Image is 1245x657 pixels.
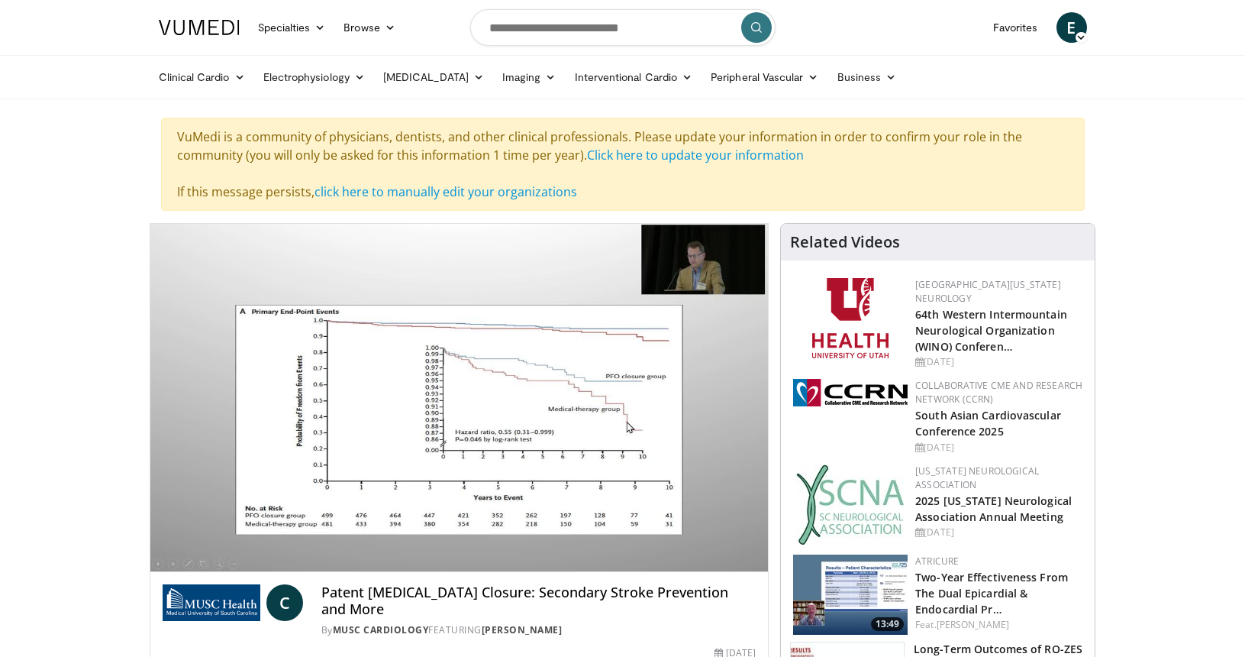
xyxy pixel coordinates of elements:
input: Search topics, interventions [470,9,776,46]
a: South Asian Cardiovascular Conference 2025 [915,408,1061,439]
a: Imaging [493,62,566,92]
a: [GEOGRAPHIC_DATA][US_STATE] Neurology [915,278,1061,305]
img: VuMedi Logo [159,20,240,35]
a: Interventional Cardio [566,62,702,92]
a: click here to manually edit your organizations [314,183,577,200]
div: [DATE] [915,441,1082,455]
a: 13:49 [793,555,908,635]
div: [DATE] [915,526,1082,539]
div: VuMedi is a community of physicians, dentists, and other clinical professionals. Please update yo... [161,118,1085,211]
h4: Patent [MEDICAL_DATA] Closure: Secondary Stroke Prevention and More [321,584,756,617]
div: [DATE] [915,355,1082,369]
img: a04ee3ba-8487-4636-b0fb-5e8d268f3737.png.150x105_q85_autocrop_double_scale_upscale_version-0.2.png [793,379,908,406]
button: Play Video [321,323,596,473]
a: E [1056,12,1087,43]
a: Collaborative CME and Research Network (CCRN) [915,379,1082,406]
span: 13:49 [871,617,904,631]
img: f6362829-b0a3-407d-a044-59546adfd345.png.150x105_q85_autocrop_double_scale_upscale_version-0.2.png [812,278,889,358]
a: C [266,584,303,621]
img: d49d62a5-512d-4aac-be3a-4c75b2704bf2.150x105_q85_crop-smart_upscale.jpg [793,555,908,635]
a: MUSC Cardiology [333,623,429,636]
a: Peripheral Vascular [702,62,827,92]
a: [PERSON_NAME] [482,623,563,636]
video-js: Video Player [150,224,769,572]
div: By FEATURING [321,623,756,637]
a: Electrophysiology [254,62,374,92]
a: Favorites [984,12,1047,43]
a: Two-Year Effectiveness From The Dual Epicardial & Endocardial Pr… [915,570,1068,617]
a: 2025 [US_STATE] Neurological Association Annual Meeting [915,494,1072,524]
img: b123db18-9392-45ae-ad1d-42c3758a27aa.jpg.150x105_q85_autocrop_double_scale_upscale_version-0.2.jpg [796,464,905,545]
div: Feat. [915,618,1082,632]
a: Browse [334,12,405,43]
a: Business [828,62,906,92]
h4: Related Videos [790,233,900,251]
a: Click here to update your information [587,147,804,163]
a: [US_STATE] Neurological Association [915,464,1039,491]
a: 64th Western Intermountain Neurological Organization (WINO) Conferen… [915,307,1067,354]
a: AtriCure [915,555,959,568]
a: Specialties [249,12,335,43]
a: [PERSON_NAME] [937,618,1009,631]
a: Clinical Cardio [150,62,254,92]
img: MUSC Cardiology [163,584,260,621]
a: [MEDICAL_DATA] [374,62,493,92]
